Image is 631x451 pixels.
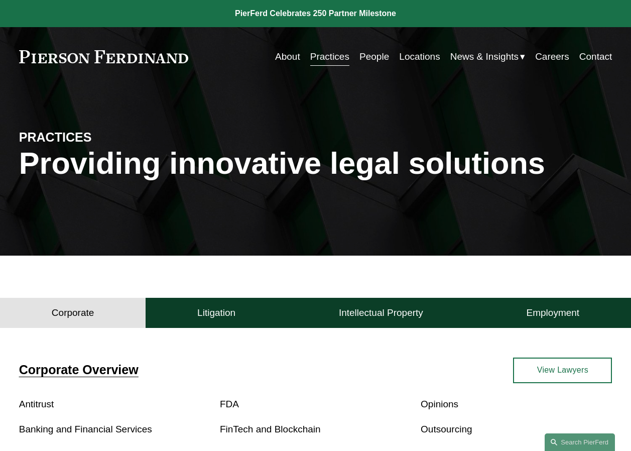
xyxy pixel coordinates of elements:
[19,130,167,146] h4: PRACTICES
[52,307,94,319] h4: Corporate
[450,48,519,65] span: News & Insights
[513,358,612,383] a: View Lawyers
[535,47,569,66] a: Careers
[220,399,239,409] a: FDA
[339,307,423,319] h4: Intellectual Property
[359,47,389,66] a: People
[399,47,440,66] a: Locations
[579,47,612,66] a: Contact
[220,424,321,434] a: FinTech and Blockchain
[19,399,54,409] a: Antitrust
[421,424,472,434] a: Outsourcing
[19,146,612,181] h1: Providing innovative legal solutions
[197,307,235,319] h4: Litigation
[310,47,349,66] a: Practices
[545,433,615,451] a: Search this site
[19,363,139,377] a: Corporate Overview
[275,47,300,66] a: About
[19,424,152,434] a: Banking and Financial Services
[421,399,458,409] a: Opinions
[527,307,580,319] h4: Employment
[450,47,525,66] a: folder dropdown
